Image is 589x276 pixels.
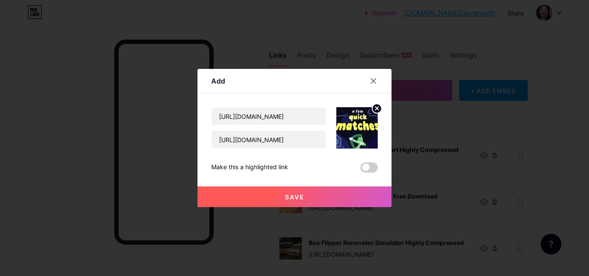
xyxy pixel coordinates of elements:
[211,162,288,173] div: Make this a highlighted link
[211,76,225,86] div: Add
[285,193,304,201] span: Save
[336,107,378,149] img: link_thumbnail
[212,108,326,125] input: Title
[212,131,326,148] input: URL
[197,186,392,207] button: Save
